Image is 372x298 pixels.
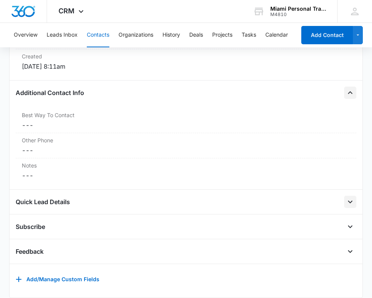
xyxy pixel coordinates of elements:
button: Open [344,196,356,208]
dt: Created [22,52,350,60]
span: CRM [58,7,75,15]
button: Add/Manage Custom Fields [16,270,99,288]
div: Created[DATE] 8:11am [16,49,356,74]
label: Best Way To Contact [22,111,350,119]
button: Tasks [242,23,256,47]
button: Organizations [119,23,153,47]
h4: Feedback [16,247,44,256]
div: Other Phone--- [16,133,356,158]
button: Add Contact [301,26,353,44]
a: Add/Manage Custom Fields [16,279,99,285]
div: Notes--- [16,158,356,183]
dd: --- [22,121,350,130]
button: Overview [14,23,37,47]
button: Contacts [87,23,109,47]
div: account name [270,6,326,12]
button: History [162,23,180,47]
div: Best Way To Contact--- [16,108,356,133]
button: Calendar [265,23,288,47]
button: Open [344,221,356,233]
dd: --- [22,171,350,180]
h4: Additional Contact Info [16,88,84,97]
button: Close [344,87,356,99]
label: Other Phone [22,136,350,144]
button: Projects [212,23,232,47]
button: Leads Inbox [47,23,78,47]
h4: Quick Lead Details [16,197,70,206]
dd: [DATE] 8:11am [22,62,350,71]
label: Notes [22,161,350,169]
div: account id [270,12,326,17]
button: Deals [189,23,203,47]
h4: Subscribe [16,222,45,231]
button: Open [344,245,356,258]
dd: --- [22,146,350,155]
